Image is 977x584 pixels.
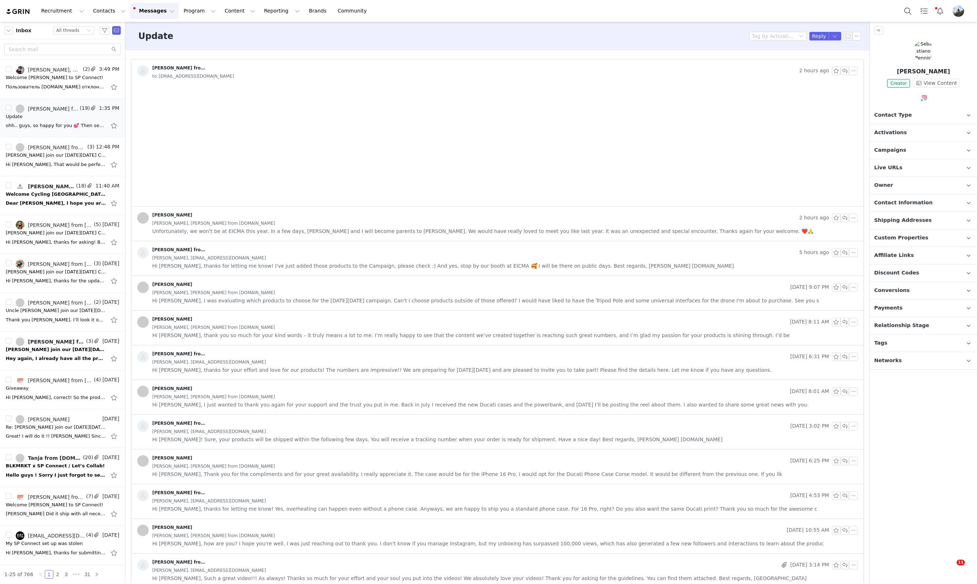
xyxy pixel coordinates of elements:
[6,191,106,198] div: Welcome Cycling Austria to SP Connect!
[152,386,192,391] div: [PERSON_NAME]
[152,219,275,227] span: [PERSON_NAME], [PERSON_NAME] from [DOMAIN_NAME]
[152,559,206,565] div: [PERSON_NAME] from [DOMAIN_NAME]
[6,510,106,517] div: Tania Did it ship with all necessary charging cables? Thank you Dennis On Sep 23, 2025, at 9:01 A...
[16,65,24,74] img: e3e19b79-e494-44e2-b764-1cb3d8f32acb.jpg
[81,65,90,73] span: (2)
[932,3,948,19] button: Notifications
[16,143,86,152] a: [PERSON_NAME] from [DOMAIN_NAME], [DOMAIN_NAME][EMAIL_ADDRESS][DOMAIN_NAME]
[16,104,78,113] a: [PERSON_NAME] from [DOMAIN_NAME], [EMAIL_ADDRESS][DOMAIN_NAME]
[6,122,106,129] div: ohh.. guys, so happy for you 💕 Then see three of you soon 🥰 Thanks for sharing such sweet news!! ...
[900,3,916,19] button: Search
[152,254,266,262] span: [PERSON_NAME], [EMAIL_ADDRESS][DOMAIN_NAME]
[78,104,90,112] span: (19)
[6,8,31,15] img: grin logo
[152,428,266,435] span: [PERSON_NAME], [EMAIL_ADDRESS][DOMAIN_NAME]
[137,386,192,397] a: [PERSON_NAME]
[152,490,206,496] div: [PERSON_NAME] from [DOMAIN_NAME]
[28,533,85,539] div: [EMAIL_ADDRESS][DOMAIN_NAME], [PERSON_NAME] from [DOMAIN_NAME]
[137,559,206,571] a: [PERSON_NAME] from [DOMAIN_NAME]
[137,282,192,293] a: [PERSON_NAME]
[87,28,91,33] i: icon: down
[6,268,106,276] div: Elisa Schorr join our Black Friday Campaign! ✨
[874,146,906,154] span: Campaigns
[6,549,106,556] div: Hi Stijn, thanks for submitting the proposal! We are preparing a shipment for you. Yes, we are go...
[131,241,863,276] div: [PERSON_NAME] from [DOMAIN_NAME] 5 hours ago[PERSON_NAME], [EMAIL_ADDRESS][DOMAIN_NAME] Hi [PERSO...
[16,531,24,540] img: 32d2dab2-f6b2-4f95-ac88-b92058eeca9b.jpg
[152,435,723,443] span: Hi [PERSON_NAME]! Sure, your products will be shipped within the following few days. You will rec...
[6,540,83,547] div: My SP Connect set up was stolen
[82,570,92,578] a: 31
[28,300,92,306] div: [PERSON_NAME] from [DOMAIN_NAME], Uncle Bogator
[28,417,70,422] div: [PERSON_NAME]
[131,415,863,449] div: [PERSON_NAME] from [DOMAIN_NAME] [DATE] 3:02 PM[PERSON_NAME], [EMAIL_ADDRESS][DOMAIN_NAME] Hi [PE...
[137,420,149,432] img: placeholder-contacts.jpeg
[916,3,932,19] a: Tasks
[799,67,829,75] span: 2 hours ago
[914,40,933,62] img: Sebastiano Pennisi
[6,200,106,207] div: Dear Tania, I hope you are doing well. Peter and I have already placed some orders from SP Connec...
[948,5,971,17] button: Profile
[38,572,43,576] i: icon: left
[16,182,75,191] a: [PERSON_NAME], Bikeguide [GEOGRAPHIC_DATA], [PERSON_NAME] from [DOMAIN_NAME], [PERSON_NAME]
[6,501,103,508] div: Welcome Dennis Lloyd to SP Connect!
[6,424,106,431] div: Re: Xavier de Soultrait join our Black Friday Campaign! ✨
[28,494,85,500] div: [PERSON_NAME] from [DOMAIN_NAME], [PERSON_NAME]
[260,3,304,19] button: Reporting
[790,318,829,326] span: [DATE] 8:11 AM
[6,83,106,91] div: Пользователь SG1PEPF000082E4.mail.protection.outlook.com отклонил ваше сообщение на следующие адр...
[874,252,914,259] span: Affiliate Links
[152,462,275,470] span: [PERSON_NAME], [PERSON_NAME] from [DOMAIN_NAME]
[152,574,806,582] span: Hi [PERSON_NAME], Such a great video!!! As always! Thanks so much for your effort and your soul y...
[152,323,275,331] span: [PERSON_NAME], [PERSON_NAME] from [DOMAIN_NAME]
[16,221,92,229] a: [PERSON_NAME] from [DOMAIN_NAME], [EMAIL_ADDRESS][DOMAIN_NAME]
[152,262,734,270] span: Hi [PERSON_NAME], thanks for letting me know! I've just added those products to the Campaign, ple...
[179,3,220,19] button: Program
[4,570,33,579] li: 1-25 of 766
[131,380,863,414] div: [PERSON_NAME] [DATE] 8:01 AM[PERSON_NAME], [PERSON_NAME] from [DOMAIN_NAME] Hi [PERSON_NAME], I j...
[71,570,82,579] span: •••
[16,493,24,501] img: 2da995fd-b585-4485-939d-4e6c06450970.jpg
[16,493,85,501] a: [PERSON_NAME] from [DOMAIN_NAME], [PERSON_NAME]
[874,129,907,137] span: Activations
[81,454,93,461] span: (20)
[137,247,149,258] img: placeholder-contacts.jpeg
[16,415,70,424] a: [PERSON_NAME]
[54,570,62,578] a: 2
[874,357,902,365] span: Networks
[6,472,106,479] div: Hello guys ! Sorry I just forgot to send you the media kit about the project I was talking about ...
[6,74,103,81] div: Welcome Joris Rudy to SP Connect!
[28,261,92,267] div: [PERSON_NAME] from [DOMAIN_NAME], [DOMAIN_NAME][EMAIL_ADDRESS][DOMAIN_NAME]
[874,234,928,242] span: Custom Properties
[131,206,863,241] div: [PERSON_NAME] 2 hours ago[PERSON_NAME], [PERSON_NAME] from [DOMAIN_NAME] Unfortunately, we won't ...
[752,33,794,40] div: Tag by Activation
[137,65,149,77] img: placeholder-contacts.jpeg
[874,164,902,172] span: Live URLs
[28,184,75,189] div: [PERSON_NAME], Bikeguide [GEOGRAPHIC_DATA], [PERSON_NAME] from [DOMAIN_NAME], [PERSON_NAME]
[62,570,71,579] li: 3
[152,566,266,574] span: [PERSON_NAME], [EMAIL_ADDRESS][DOMAIN_NAME]
[45,570,53,579] li: 1
[6,239,106,246] div: Hi Jose, thanks for asking! BMW cases will be available for the iPhone 17 Pro Max, but at the end...
[6,316,106,323] div: Thank you Tania. I’ll look it over after work today. Happy to be a part of the Black Friday event...
[874,322,929,330] span: Relationship Stage
[790,283,829,292] span: [DATE] 9:07 PM
[6,355,106,362] div: Hey again, I already have all the products I need Tania - there’s no need to send me anything mor...
[874,111,912,119] span: Contact Type
[220,3,259,19] button: Content
[16,376,92,385] a: [PERSON_NAME] from [DOMAIN_NAME], [EMAIL_ADDRESS][DOMAIN_NAME]
[152,351,206,357] div: [PERSON_NAME] from [DOMAIN_NAME]
[6,152,106,159] div: Denis Pramme join our Black Friday Campaign! ✨
[790,352,829,361] span: [DATE] 6:31 PM
[6,385,29,392] div: Giveaway
[16,454,81,462] a: Tanja from [DOMAIN_NAME], [PERSON_NAME] from [DOMAIN_NAME], [EMAIL_ADDRESS][DOMAIN_NAME]
[305,3,333,19] a: Brands
[16,376,24,385] img: 2da995fd-b585-4485-939d-4e6c06450970.jpg
[131,519,863,553] div: [PERSON_NAME] [DATE] 10:55 AM[PERSON_NAME], [PERSON_NAME] from [DOMAIN_NAME] Hi [PERSON_NAME], ho...
[152,470,782,478] span: Hi [PERSON_NAME], Thank you for the compliments and for your great availability. I really appreci...
[137,559,149,571] img: placeholder-contacts.jpeg
[870,67,977,76] p: [PERSON_NAME]
[152,212,192,218] div: [PERSON_NAME]
[16,260,24,268] img: 71226b75-deca-4307-9a45-f97e7135bee2.jpg
[787,526,829,535] span: [DATE] 10:55 AM
[152,401,809,409] span: Hi [PERSON_NAME], I just wanted to thank you again for your support and the trust you put in me. ...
